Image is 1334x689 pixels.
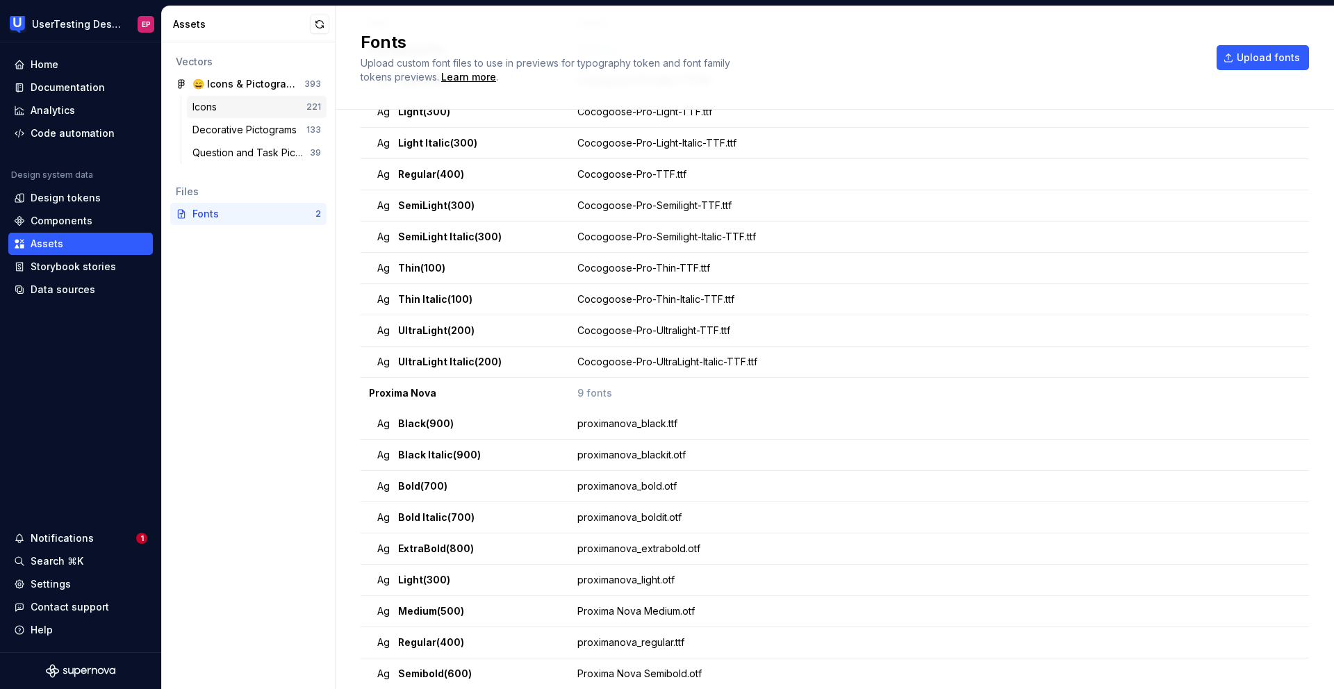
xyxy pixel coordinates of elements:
[377,417,390,431] span: Ag
[8,573,153,595] a: Settings
[8,53,153,76] a: Home
[8,527,153,549] button: Notifications1
[377,355,390,369] span: Ag
[10,16,26,33] img: 41adf70f-fc1c-4662-8e2d-d2ab9c673b1b.png
[11,169,93,181] div: Design system data
[31,103,75,117] div: Analytics
[577,448,1271,462] div: proximanova_blackit.otf
[577,105,1271,119] div: Cocogoose-Pro-Light-TTF.ttf
[398,479,447,493] span: Bold (700)
[577,510,1271,524] div: proximanova_boldit.otf
[577,479,1271,493] div: proximanova_bold.otf
[441,70,496,84] a: Learn more
[31,191,101,205] div: Design tokens
[577,199,1271,213] div: Cocogoose-Pro-Semilight-TTF.ttf
[377,324,390,338] span: Ag
[577,667,1271,681] div: Proxima Nova Semibold.otf
[577,386,612,400] span: 9 fonts
[377,636,390,649] span: Ag
[31,623,53,637] div: Help
[377,448,390,462] span: Ag
[3,9,158,39] button: UserTesting Design SystemEP
[377,230,390,244] span: Ag
[398,667,472,681] span: Semibold (600)
[31,531,94,545] div: Notifications
[31,577,71,591] div: Settings
[377,573,390,587] span: Ag
[1217,45,1309,70] button: Upload fonts
[192,146,310,160] div: Question and Task Pictograms
[377,292,390,306] span: Ag
[577,355,1271,369] div: Cocogoose-Pro-UltraLight-Italic-TTF.ttf
[31,283,95,297] div: Data sources
[8,99,153,122] a: Analytics
[398,636,464,649] span: Regular (400)
[398,355,502,369] span: UltraLight Italic (200)
[361,31,1200,53] h2: Fonts
[8,619,153,641] button: Help
[136,533,147,544] span: 1
[377,105,390,119] span: Ag
[192,77,296,91] div: 😄 Icons & Pictograms V2
[377,167,390,181] span: Ag
[398,230,502,244] span: SemiLight Italic (300)
[377,667,390,681] span: Ag
[361,57,730,83] span: Upload custom font files to use in previews for typography token and font family tokens previews.
[8,596,153,618] button: Contact support
[398,604,464,618] span: Medium (500)
[304,78,321,90] div: 393
[577,230,1271,244] div: Cocogoose-Pro-Semilight-Italic-TTF.ttf
[170,73,327,95] a: 😄 Icons & Pictograms V2393
[377,604,390,618] span: Ag
[31,126,115,140] div: Code automation
[306,124,321,135] div: 133
[192,100,222,114] div: Icons
[439,72,498,83] span: .
[577,261,1271,275] div: Cocogoose-Pro-Thin-TTF.ttf
[192,123,302,137] div: Decorative Pictograms
[176,55,321,69] div: Vectors
[398,199,475,213] span: SemiLight (300)
[31,554,83,568] div: Search ⌘K
[310,147,321,158] div: 39
[170,203,327,225] a: Fonts2
[176,185,321,199] div: Files
[377,199,390,213] span: Ag
[315,208,321,219] div: 2
[1237,51,1300,65] span: Upload fonts
[31,58,58,72] div: Home
[31,214,92,228] div: Components
[173,17,310,31] div: Assets
[577,636,1271,649] div: proximanova_regular.ttf
[398,292,472,306] span: Thin Italic (100)
[398,105,450,119] span: Light (300)
[8,76,153,99] a: Documentation
[31,81,105,94] div: Documentation
[398,167,464,181] span: Regular (400)
[398,417,454,431] span: Black (900)
[187,119,327,141] a: Decorative Pictograms133
[398,261,445,275] span: Thin (100)
[187,142,327,164] a: Question and Task Pictograms39
[142,19,151,30] div: EP
[187,96,327,118] a: Icons221
[8,256,153,278] a: Storybook stories
[8,233,153,255] a: Assets
[577,167,1271,181] div: Cocogoose-Pro-TTF.ttf
[377,261,390,275] span: Ag
[361,378,569,409] td: Proxima Nova
[192,207,315,221] div: Fonts
[398,448,481,462] span: Black Italic (900)
[31,237,63,251] div: Assets
[577,136,1271,150] div: Cocogoose-Pro-Light-Italic-TTF.ttf
[398,510,475,524] span: Bold Italic (700)
[577,542,1271,556] div: proximanova_extrabold.otf
[8,210,153,232] a: Components
[8,122,153,144] a: Code automation
[32,17,121,31] div: UserTesting Design System
[377,542,390,556] span: Ag
[31,260,116,274] div: Storybook stories
[377,479,390,493] span: Ag
[398,542,474,556] span: ExtraBold (800)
